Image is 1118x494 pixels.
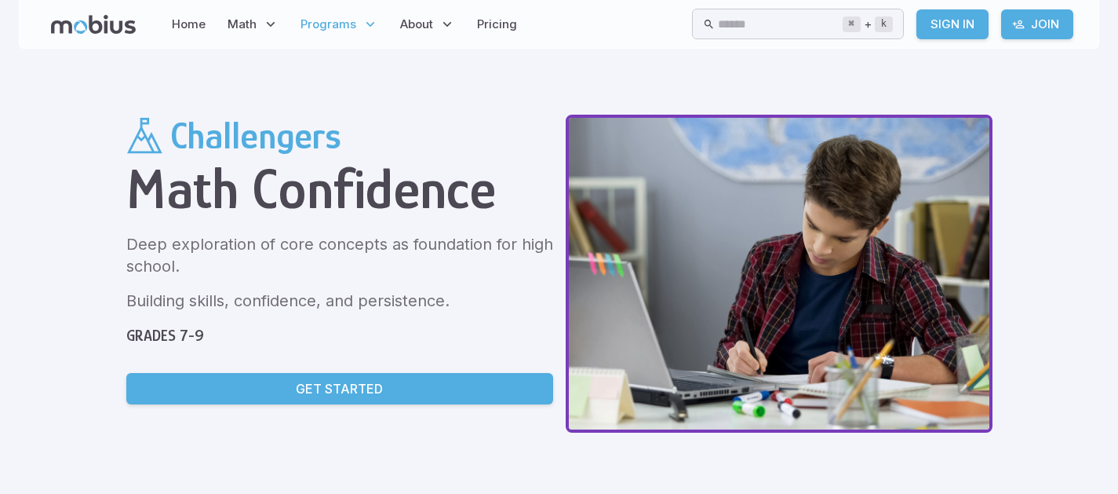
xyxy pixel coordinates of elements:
[228,16,257,33] span: Math
[126,290,553,312] p: Building skills, confidence, and persistence.
[126,373,553,404] a: Get Started
[126,157,553,221] h1: Math Confidence
[843,15,893,34] div: +
[126,324,553,347] h5: Grades 7-9
[300,16,356,33] span: Programs
[472,6,522,42] a: Pricing
[916,9,989,39] a: Sign In
[170,115,341,157] h2: Challengers
[843,16,861,32] kbd: ⌘
[126,233,553,277] p: Deep exploration of core concepts as foundation for high school.
[1001,9,1073,39] a: Join
[400,16,433,33] span: About
[167,6,210,42] a: Home
[875,16,893,32] kbd: k
[566,115,992,433] img: challengers header
[296,379,383,398] p: Get Started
